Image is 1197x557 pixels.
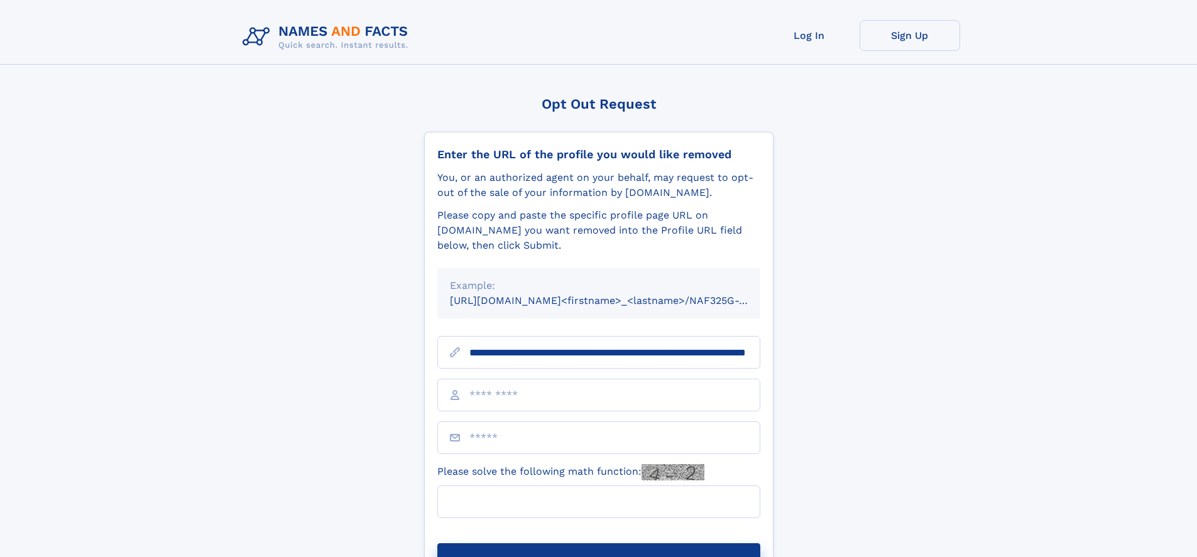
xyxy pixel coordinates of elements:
[424,96,773,112] div: Opt Out Request
[437,208,760,253] div: Please copy and paste the specific profile page URL on [DOMAIN_NAME] you want removed into the Pr...
[437,170,760,200] div: You, or an authorized agent on your behalf, may request to opt-out of the sale of your informatio...
[759,20,860,51] a: Log In
[437,148,760,161] div: Enter the URL of the profile you would like removed
[860,20,960,51] a: Sign Up
[450,295,784,306] small: [URL][DOMAIN_NAME]<firstname>_<lastname>/NAF325G-xxxxxxxx
[450,278,748,293] div: Example:
[437,464,704,480] label: Please solve the following math function:
[238,20,418,54] img: Logo Names and Facts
